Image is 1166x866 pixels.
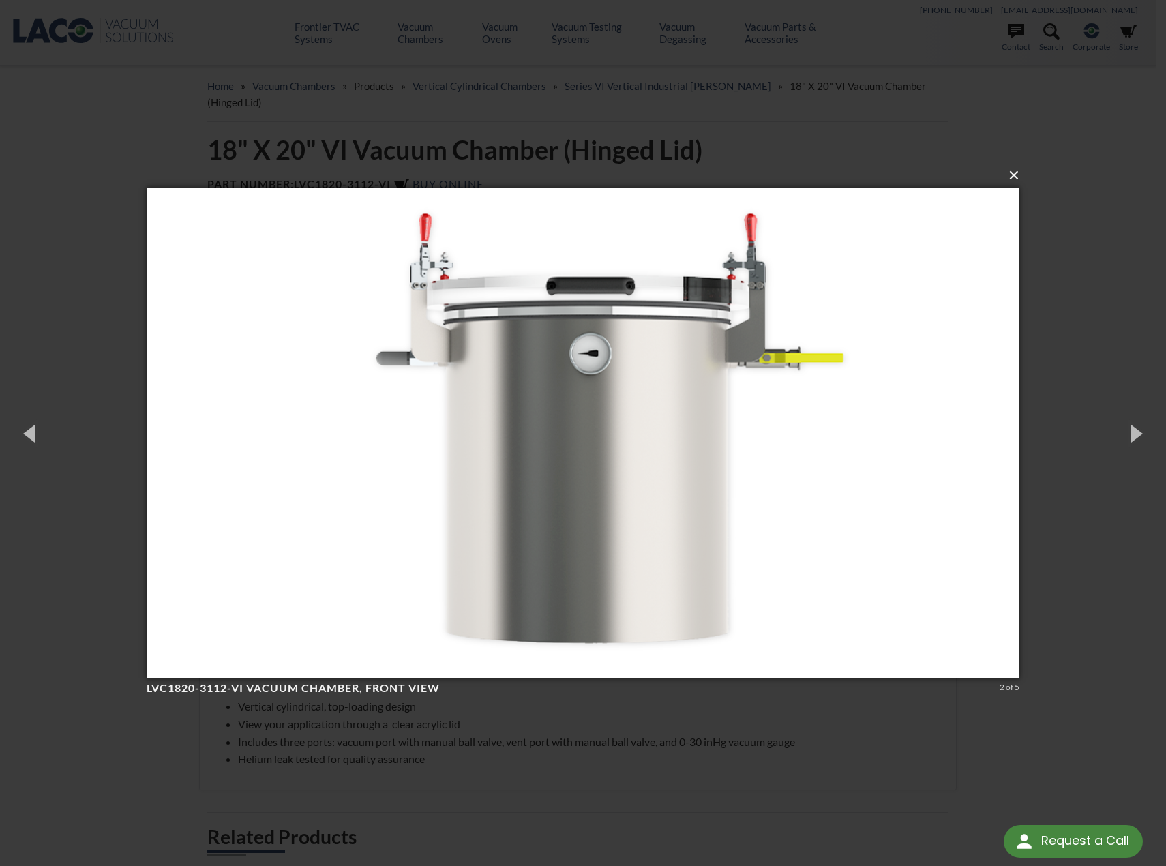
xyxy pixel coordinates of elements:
[151,160,1023,190] button: ×
[147,681,995,696] h4: LVC1820-3112-VI Vacuum Chamber, front view
[1105,395,1166,471] button: Next (Right arrow key)
[1041,825,1129,856] div: Request a Call
[147,160,1019,706] img: LVC1820-3112-VI Vacuum Chamber, front view
[1004,825,1143,858] div: Request a Call
[1013,831,1035,852] img: round button
[1000,681,1019,693] div: 2 of 5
